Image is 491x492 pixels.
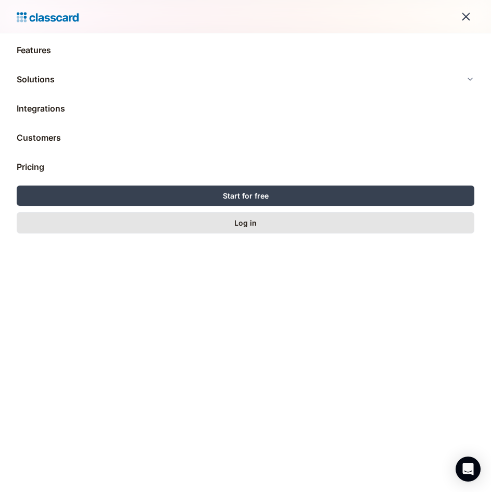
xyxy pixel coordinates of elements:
[17,125,474,150] a: Customers
[17,9,79,24] a: home
[456,457,481,482] div: Open Intercom Messenger
[17,186,474,206] a: Start for free
[234,217,257,228] div: Log in
[17,73,55,85] div: Solutions
[17,67,474,92] div: Solutions
[17,38,474,63] a: Features
[17,154,474,179] a: Pricing
[223,190,269,201] div: Start for free
[454,4,474,29] div: menu
[17,212,474,233] a: Log in
[17,96,474,121] a: Integrations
